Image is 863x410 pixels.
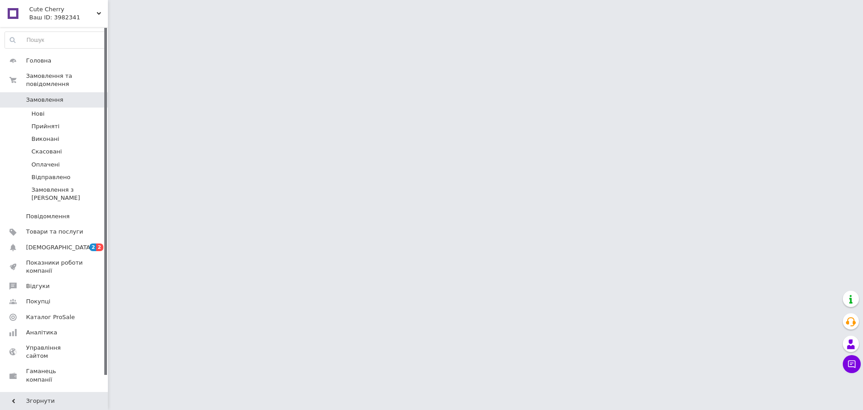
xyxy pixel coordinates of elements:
span: Управління сайтом [26,344,83,360]
span: Скасовані [31,148,62,156]
span: 2 [89,243,97,251]
span: Товари та послуги [26,228,83,236]
span: Аналітика [26,329,57,337]
span: Cute Cherry [29,5,97,14]
span: Головна [26,57,51,65]
span: Замовлення та повідомлення [26,72,108,88]
span: Відгуки [26,282,49,290]
span: [DEMOGRAPHIC_DATA] [26,243,93,252]
span: Нові [31,110,44,118]
span: Каталог ProSale [26,313,75,321]
div: Ваш ID: 3982341 [29,14,108,22]
span: Прийняті [31,122,59,131]
span: 2 [96,243,103,251]
span: Покупці [26,297,50,306]
span: Показники роботи компанії [26,259,83,275]
span: Маркет [26,391,49,399]
input: Пошук [5,32,106,48]
span: Виконані [31,135,59,143]
button: Чат з покупцем [843,355,861,373]
span: Замовлення [26,96,63,104]
span: Гаманець компанії [26,367,83,383]
span: Оплачені [31,161,60,169]
span: Замовлення з [PERSON_NAME] [31,186,105,202]
span: Повідомлення [26,212,70,221]
span: Відправлено [31,173,71,181]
